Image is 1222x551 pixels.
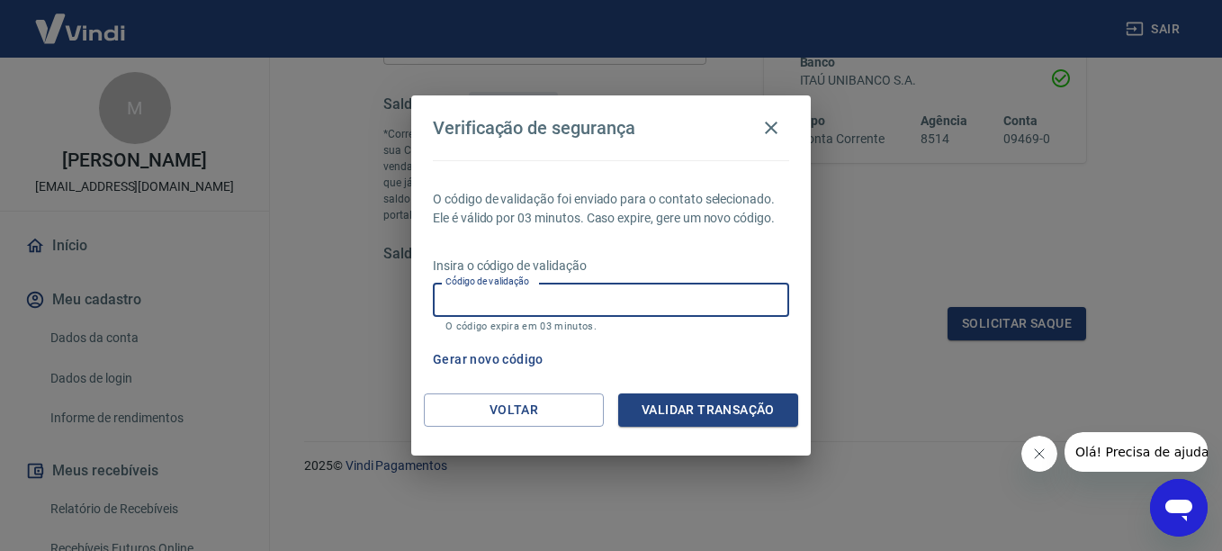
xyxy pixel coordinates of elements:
span: Olá! Precisa de ajuda? [11,13,151,27]
iframe: Botão para abrir a janela de mensagens [1150,479,1208,537]
button: Validar transação [618,393,798,427]
p: O código de validação foi enviado para o contato selecionado. Ele é válido por 03 minutos. Caso e... [433,190,789,228]
p: O código expira em 03 minutos. [445,321,777,332]
button: Voltar [424,393,604,427]
h4: Verificação de segurança [433,117,635,139]
iframe: Mensagem da empresa [1065,432,1208,472]
button: Gerar novo código [426,343,551,376]
label: Código de validação [445,275,529,288]
iframe: Fechar mensagem [1021,436,1057,472]
p: Insira o código de validação [433,257,789,275]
